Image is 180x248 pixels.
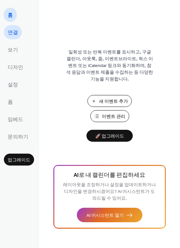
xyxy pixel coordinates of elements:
[63,181,156,203] span: 레이아웃을 조정하거나 설정을 업데이트하거나 디자인을 변경하시겠어요? AI 어시스턴트가 도와드릴 수 있어요.
[4,112,27,126] a: 임베드
[86,212,124,219] span: AI 어시스턴트 열기
[8,10,13,21] span: 홈
[8,157,30,164] span: 업그레이드
[74,171,145,180] span: AI로 내 캘린더를 편집하세요
[4,129,32,144] a: 문의하기
[4,43,22,57] a: 보기
[4,154,34,166] button: 업그레이드
[4,25,22,39] a: 연결
[87,95,132,107] button: 새 이벤트 추가
[102,113,125,120] span: 이벤트 관리
[4,60,27,74] a: 디자인
[66,49,153,83] span: 일회성 또는 반복 이벤트를 표시하고, 구글 캘린더, 아웃룩, 줌, 이벤트브라이트, 윅스 이벤트 또는 iCalendar 링크와 동기화하며, 참석 응답과 이벤트 제출을 수집하는 ...
[77,208,142,222] button: AI 어시스턴트 열기
[86,130,133,142] button: 🚀 업그레이드
[4,95,17,109] a: 폼
[4,8,17,22] a: 홈
[8,45,18,55] span: 보기
[99,98,128,105] span: 새 이벤트 추가
[4,77,22,91] a: 설정
[8,115,23,125] span: 임베드
[8,97,13,108] span: 폼
[8,80,18,90] span: 설정
[8,62,23,73] span: 디자인
[8,28,18,38] span: 연결
[90,110,129,122] button: 이벤트 관리
[90,132,129,141] span: 🚀 업그레이드
[8,132,28,142] span: 문의하기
